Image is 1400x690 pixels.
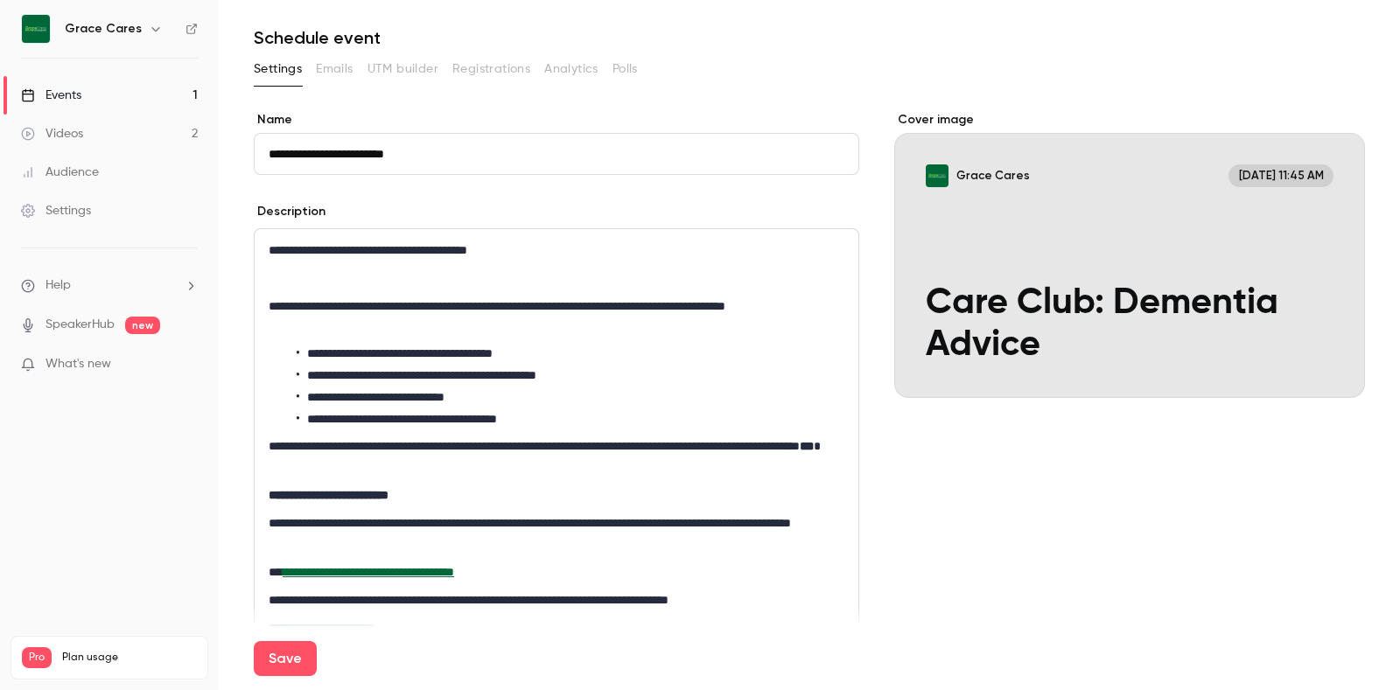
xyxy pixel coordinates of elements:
[65,20,142,38] h6: Grace Cares
[894,111,1365,398] section: Cover image
[21,87,81,104] div: Events
[45,276,71,295] span: Help
[254,55,302,83] button: Settings
[894,111,1365,129] label: Cover image
[254,27,1365,48] h1: Schedule event
[612,60,638,79] span: Polls
[177,357,198,373] iframe: Noticeable Trigger
[452,60,530,79] span: Registrations
[21,202,91,220] div: Settings
[316,60,353,79] span: Emails
[22,647,52,668] span: Pro
[21,164,99,181] div: Audience
[22,15,50,43] img: Grace Cares
[254,641,317,676] button: Save
[544,60,598,79] span: Analytics
[62,651,197,665] span: Plan usage
[21,276,198,295] li: help-dropdown-opener
[254,203,325,220] label: Description
[367,60,438,79] span: UTM builder
[21,125,83,143] div: Videos
[254,111,859,129] label: Name
[45,316,115,334] a: SpeakerHub
[125,317,160,334] span: new
[45,355,111,373] span: What's new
